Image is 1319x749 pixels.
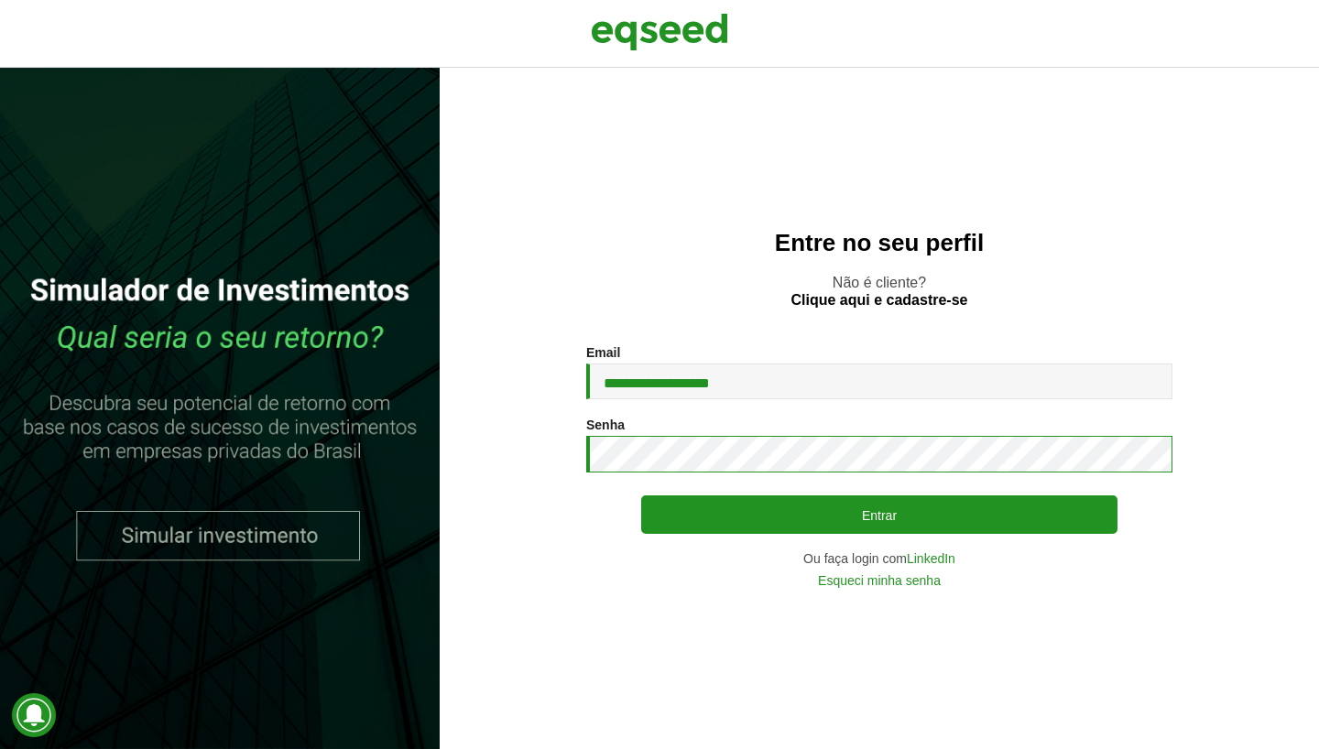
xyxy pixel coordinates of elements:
[591,9,728,55] img: EqSeed Logo
[586,418,625,431] label: Senha
[791,293,968,308] a: Clique aqui e cadastre-se
[907,552,955,565] a: LinkedIn
[641,495,1117,534] button: Entrar
[476,274,1282,309] p: Não é cliente?
[586,552,1172,565] div: Ou faça login com
[476,230,1282,256] h2: Entre no seu perfil
[818,574,941,587] a: Esqueci minha senha
[586,346,620,359] label: Email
